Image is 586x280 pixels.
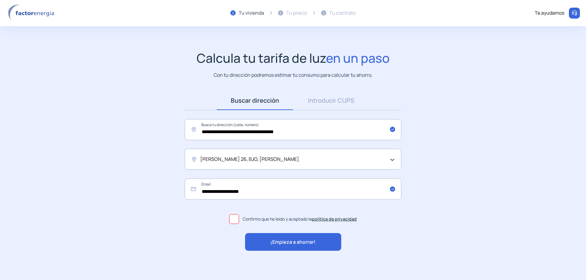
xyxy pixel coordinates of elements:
[326,49,390,66] span: en un paso
[571,10,577,16] img: llamar
[329,9,356,17] div: Tu contrato
[270,238,316,246] span: ¡Empieza a ahorrar!
[214,71,373,79] p: Con tu dirección podremos estimar tu consumo para calcular tu ahorro.
[243,216,357,222] span: Confirmo que he leído y aceptado la
[286,9,307,17] div: Tu precio
[197,51,390,66] h1: Calcula tu tarifa de luz
[239,9,264,17] div: Tu vivienda
[293,91,369,110] a: Introducir CUPS
[6,4,58,22] img: logo factor
[200,155,299,163] span: [PERSON_NAME] 26, BJO, [PERSON_NAME]
[217,91,293,110] a: Buscar dirección
[312,216,357,222] a: política de privacidad
[535,9,564,17] div: Te ayudamos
